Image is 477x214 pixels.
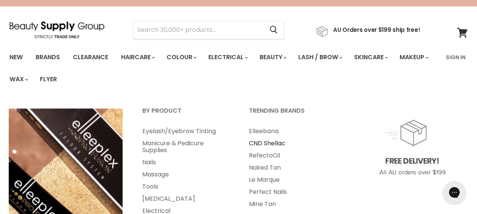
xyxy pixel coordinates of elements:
a: Perfect Nails [239,186,345,198]
a: Lash / Brow [293,49,347,65]
input: Search [134,21,263,39]
a: New [4,49,28,65]
a: Eyelash/Eyebrow Tinting [133,125,238,137]
a: Brands [30,49,66,65]
a: By Product [133,105,238,124]
a: Sign In [441,49,470,65]
form: Product [133,21,284,39]
a: Haircare [115,49,159,65]
a: Clearance [67,49,114,65]
ul: Main menu [4,46,441,90]
a: Manicure & Pedicure Supplies [133,137,238,156]
a: [MEDICAL_DATA] [133,193,238,205]
ul: Main menu [239,125,345,210]
a: Colour [161,49,201,65]
a: Flyer [34,71,63,87]
a: Elleebana [239,125,345,137]
a: Nails [133,156,238,168]
a: Tools [133,181,238,193]
a: Massage [133,168,238,181]
a: CND Shellac [239,137,345,149]
a: Mine Tan [239,198,345,210]
a: RefectoCil [239,149,345,162]
a: Electrical [203,49,252,65]
a: Le Marque [239,174,345,186]
a: Naked Tan [239,162,345,174]
a: Wax [4,71,33,87]
a: Beauty [254,49,291,65]
iframe: Gorgias live chat messenger [439,178,469,206]
button: Search [263,21,283,39]
a: Makeup [394,49,433,65]
a: Skincare [348,49,392,65]
a: Trending Brands [239,105,345,124]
